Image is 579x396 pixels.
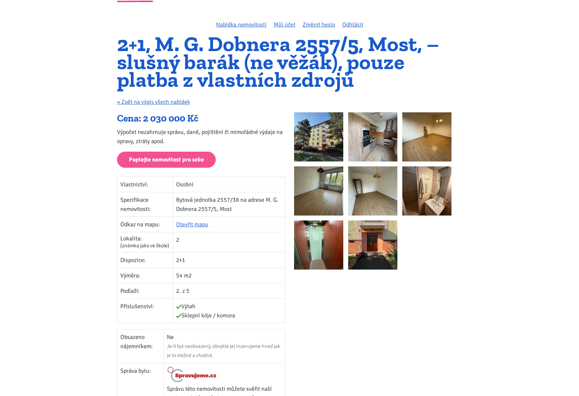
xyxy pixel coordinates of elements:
[274,21,295,28] a: Můj účet
[117,253,173,268] td: Dispozice:
[342,21,363,28] a: Odhlásit
[173,177,285,192] td: Osobní
[117,98,190,105] a: « Zpět na výpis všech nabídek
[117,217,173,232] td: Odkaz na mapu:
[120,242,169,249] span: (známka jako ve škole)
[164,330,285,363] td: Ne
[117,268,173,283] td: Výměra:
[303,21,335,28] a: Změnit heslo
[173,192,285,217] td: Bytová jednotka 2557/38 na adrese M. G. Dobnera 2557/5, Most
[117,152,216,168] a: Poptejte nemovitost pro sebe
[173,232,285,252] td: 2
[167,366,217,383] img: Logo Spravujeme.cz
[173,253,285,268] td: 2+1
[117,299,173,323] td: Příslušenství:
[176,221,208,228] a: Otevřít mapu
[117,35,462,89] h1: 2+1, M. G. Dobnera 2557/5, Most, – slušný barák (ne věžák), pouze platba z vlastních zdrojů
[173,299,285,323] td: Výtah Sklepní kóje / komora
[117,192,173,217] td: Specifikace nemovitosti:
[117,330,164,363] td: Obsazeno nájemníkem:
[117,283,173,299] td: Podlaží:
[173,268,285,283] td: 54 m2
[117,177,173,192] td: Vlastnictví:
[167,342,282,360] div: Je-li byt neobsazený, obvykle jej inzerujeme hned jak je to možné a vhodné.
[117,127,285,146] p: Výpočet nezahrnuje správu, daně, pojištění či mimořádné výdaje na opravy, ztráty apod.
[117,232,173,252] td: Lokalita:
[216,21,267,28] a: Nabídka nemovitostí
[117,112,285,125] div: Cena: 2 030 000 Kč
[173,283,285,299] td: 2. z 5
